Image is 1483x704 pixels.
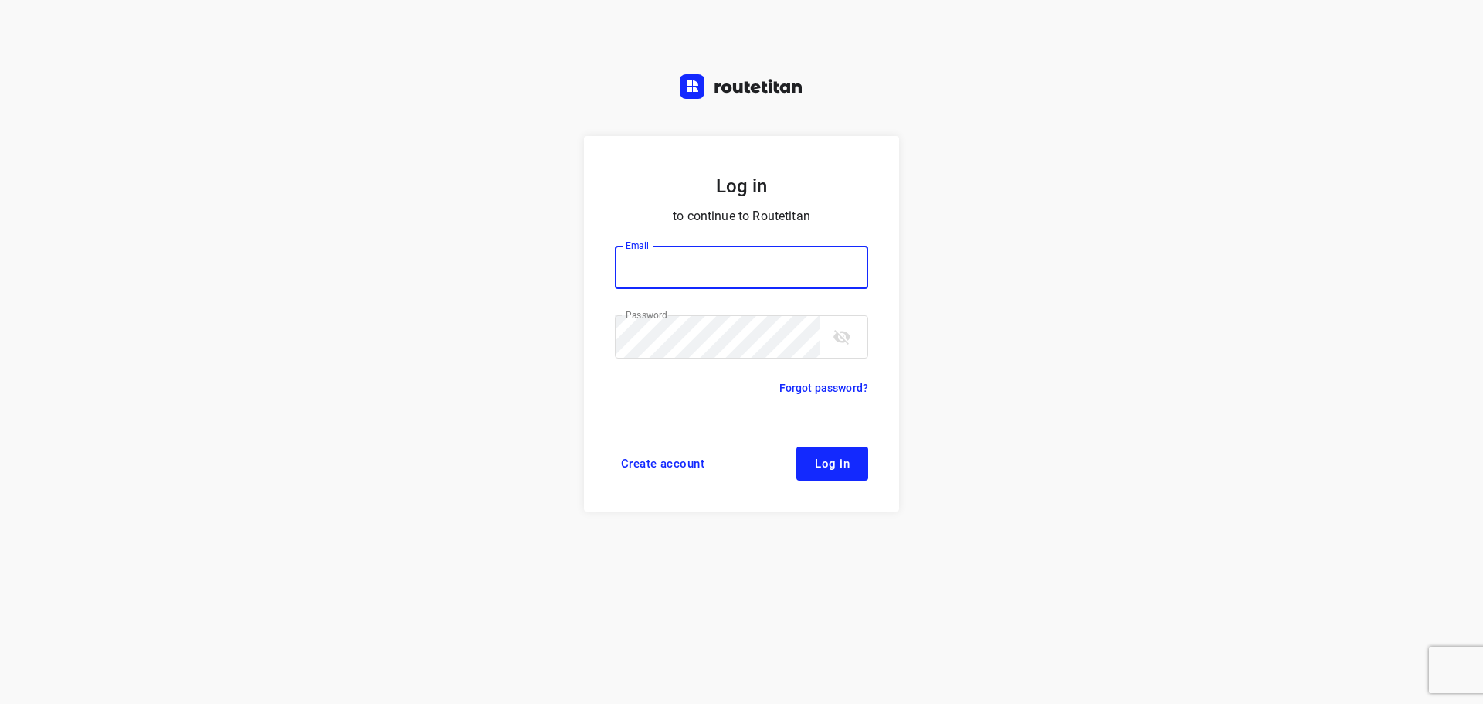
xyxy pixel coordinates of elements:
[621,457,704,470] span: Create account
[615,173,868,199] h5: Log in
[680,74,803,99] img: Routetitan
[680,74,803,103] a: Routetitan
[615,447,711,481] a: Create account
[779,379,868,397] a: Forgot password?
[615,206,868,227] p: to continue to Routetitan
[815,457,850,470] span: Log in
[826,321,857,352] button: toggle password visibility
[796,447,868,481] button: Log in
